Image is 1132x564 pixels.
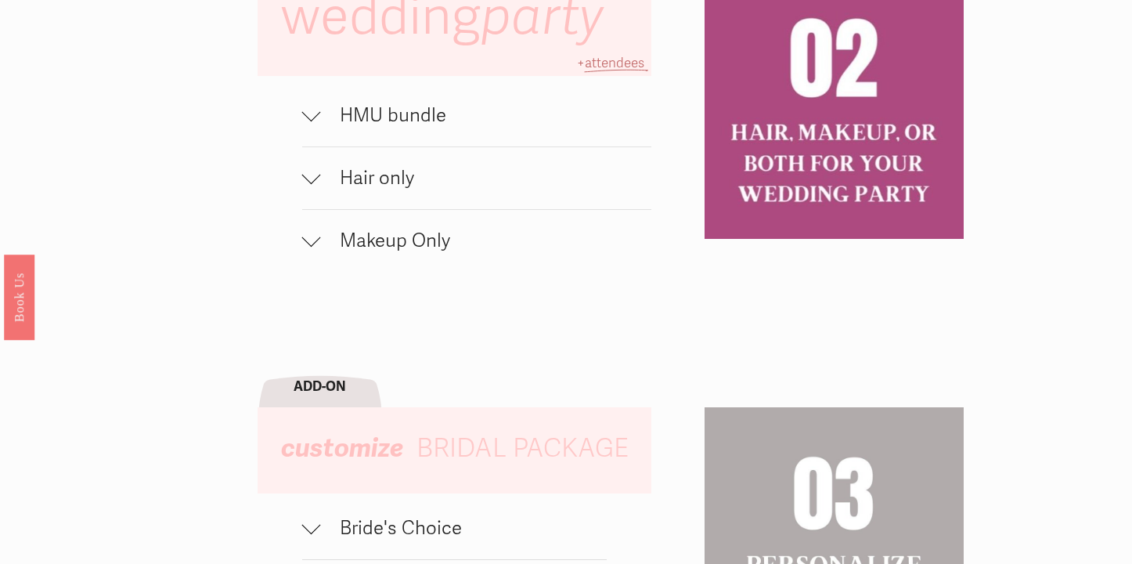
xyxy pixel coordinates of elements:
[302,502,607,559] button: Bride's Choice
[4,255,34,340] a: Book Us
[302,210,651,272] button: Makeup Only
[321,230,651,252] span: Makeup Only
[321,104,651,127] span: HMU bundle
[321,517,607,540] span: Bride's Choice
[294,378,346,395] strong: ADD-ON
[585,55,644,71] span: attendees
[281,432,404,465] em: customize
[577,55,585,71] span: +
[302,85,651,146] button: HMU bundle
[302,147,651,209] button: Hair only
[416,432,629,465] span: BRIDAL PACKAGE
[321,167,651,190] span: Hair only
